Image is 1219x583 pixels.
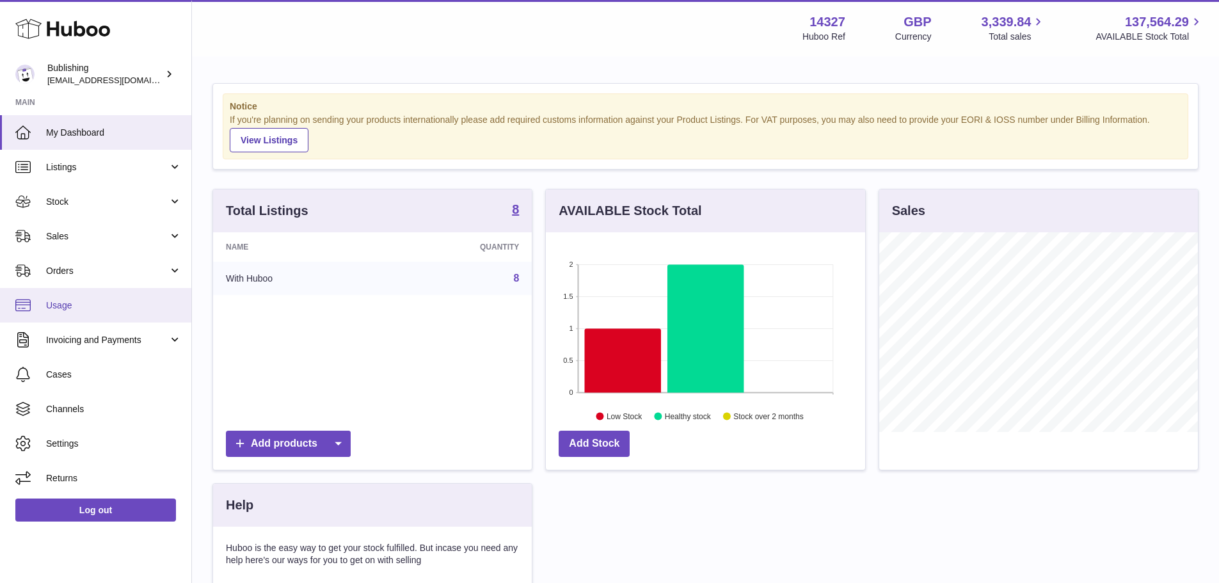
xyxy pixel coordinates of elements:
span: Total sales [989,31,1046,43]
p: Huboo is the easy way to get your stock fulfilled. But incase you need any help here's our ways f... [226,542,519,566]
th: Name [213,232,381,262]
td: With Huboo [213,262,381,295]
span: Settings [46,438,182,450]
text: Healthy stock [665,411,712,420]
span: Cases [46,369,182,381]
span: Orders [46,265,168,277]
text: 0 [570,388,573,396]
h3: Sales [892,202,925,220]
span: Sales [46,230,168,243]
span: Returns [46,472,182,484]
strong: GBP [904,13,931,31]
a: Log out [15,499,176,522]
text: Stock over 2 months [734,411,804,420]
span: [EMAIL_ADDRESS][DOMAIN_NAME] [47,75,188,85]
text: 0.5 [564,356,573,364]
a: 3,339.84 Total sales [982,13,1046,43]
strong: Notice [230,100,1181,113]
span: Listings [46,161,168,173]
a: Add Stock [559,431,630,457]
span: AVAILABLE Stock Total [1096,31,1204,43]
a: Add products [226,431,351,457]
th: Quantity [381,232,532,262]
a: 8 [512,203,519,218]
div: Huboo Ref [802,31,845,43]
span: Invoicing and Payments [46,334,168,346]
text: 2 [570,260,573,268]
a: 8 [513,273,519,284]
text: 1.5 [564,292,573,300]
a: View Listings [230,128,308,152]
div: If you're planning on sending your products internationally please add required customs informati... [230,114,1181,152]
h3: Total Listings [226,202,308,220]
div: Bublishing [47,62,163,86]
h3: Help [226,497,253,514]
text: 1 [570,324,573,332]
h3: AVAILABLE Stock Total [559,202,701,220]
div: Currency [895,31,932,43]
span: Stock [46,196,168,208]
a: 137,564.29 AVAILABLE Stock Total [1096,13,1204,43]
span: Usage [46,299,182,312]
strong: 8 [512,203,519,216]
span: 3,339.84 [982,13,1032,31]
span: Channels [46,403,182,415]
span: My Dashboard [46,127,182,139]
text: Low Stock [607,411,642,420]
span: 137,564.29 [1125,13,1189,31]
img: internalAdmin-14327@internal.huboo.com [15,65,35,84]
strong: 14327 [809,13,845,31]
